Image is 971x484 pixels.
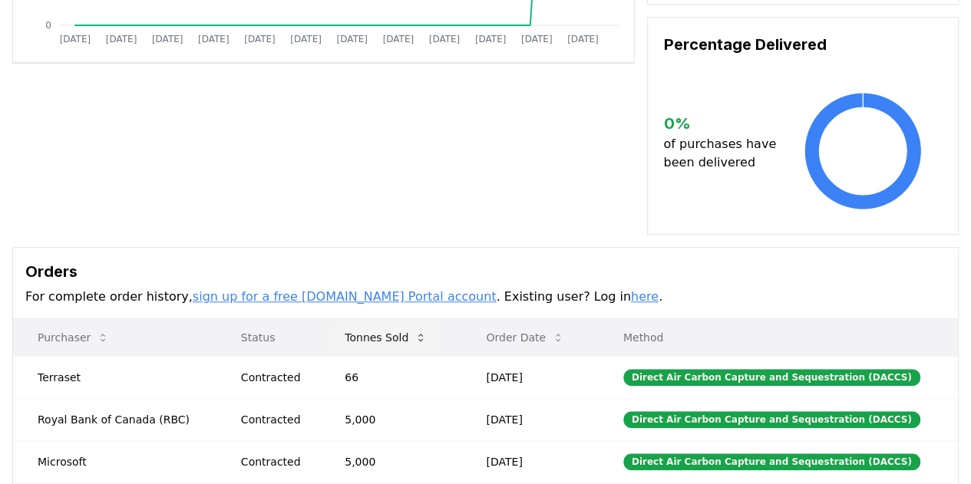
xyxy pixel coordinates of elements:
td: Royal Bank of Canada (RBC) [13,398,216,440]
tspan: [DATE] [152,34,183,44]
div: Direct Air Carbon Capture and Sequestration (DACCS) [623,411,920,428]
h3: Percentage Delivered [663,33,943,56]
tspan: [DATE] [383,34,414,44]
p: of purchases have been delivered [663,135,782,172]
tspan: [DATE] [198,34,230,44]
button: Tonnes Sold [332,322,439,353]
div: Contracted [241,370,308,385]
tspan: 0 [45,20,51,31]
td: [DATE] [461,440,598,482]
button: Order Date [474,322,576,353]
div: Direct Air Carbon Capture and Sequestration (DACCS) [623,453,920,470]
tspan: [DATE] [521,34,553,44]
td: Terraset [13,356,216,398]
a: sign up for a free [DOMAIN_NAME] Portal account [193,289,497,304]
td: [DATE] [461,398,598,440]
tspan: [DATE] [337,34,368,44]
div: Direct Air Carbon Capture and Sequestration (DACCS) [623,369,920,386]
td: 5,000 [320,398,461,440]
tspan: [DATE] [475,34,507,44]
div: Contracted [241,454,308,469]
p: For complete order history, . Existing user? Log in . [25,288,946,306]
tspan: [DATE] [106,34,137,44]
tspan: [DATE] [60,34,91,44]
p: Method [611,330,946,345]
td: 66 [320,356,461,398]
td: [DATE] [461,356,598,398]
h3: 0 % [663,112,782,135]
div: Contracted [241,412,308,427]
tspan: [DATE] [429,34,461,44]
h3: Orders [25,260,946,283]
button: Purchaser [25,322,121,353]
tspan: [DATE] [567,34,599,44]
p: Status [229,330,308,345]
tspan: [DATE] [244,34,276,44]
tspan: [DATE] [290,34,322,44]
td: Microsoft [13,440,216,482]
td: 5,000 [320,440,461,482]
a: here [631,289,659,304]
